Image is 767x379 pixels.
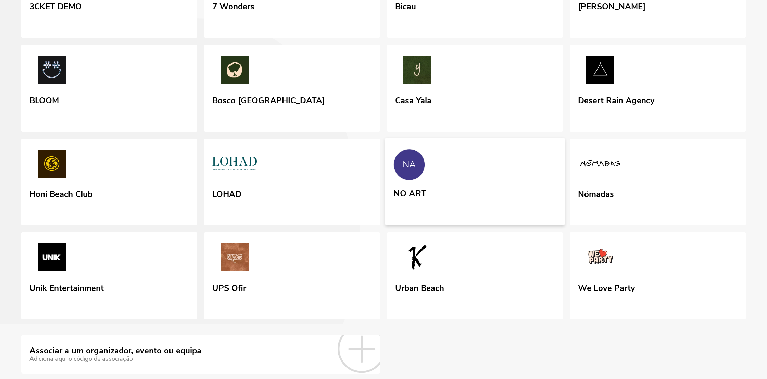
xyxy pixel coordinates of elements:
div: NO ART [393,186,426,198]
img: BLOOM [29,56,74,86]
img: Nómadas [578,150,623,180]
div: LOHAD [212,187,241,199]
a: Urban Beach Urban Beach [387,232,563,319]
a: NA NO ART [385,138,565,225]
a: Unik Entertainment Unik Entertainment [21,232,197,319]
div: Honi Beach Club [29,187,92,199]
div: BLOOM [29,93,59,106]
div: Urban Beach [395,281,444,293]
a: Honi Beach Club Honi Beach Club [21,139,197,226]
div: Nómadas [578,187,614,199]
img: Desert Rain Agency [578,56,623,86]
div: Adiciona aqui o código de associação [29,355,201,363]
img: Casa Yala [395,56,440,86]
a: Bosco Porto Bosco [GEOGRAPHIC_DATA] [204,45,380,132]
a: We Love Party We Love Party [570,232,746,319]
img: Bosco Porto [212,56,257,86]
img: Unik Entertainment [29,243,74,274]
a: BLOOM BLOOM [21,45,197,132]
div: UPS Ofir [212,281,246,293]
div: Casa Yala [395,93,431,106]
div: Associar a um organizador, evento ou equipa [29,346,201,356]
a: Associar a um organizador, evento ou equipa Adiciona aqui o código de associação [21,335,380,374]
div: Unik Entertainment [29,281,104,293]
img: UPS Ofir [212,243,257,274]
a: LOHAD LOHAD [204,139,380,226]
img: We Love Party [578,243,623,274]
div: NA [403,159,416,170]
div: Bosco [GEOGRAPHIC_DATA] [212,93,325,106]
div: Desert Rain Agency [578,93,655,106]
a: Desert Rain Agency Desert Rain Agency [570,45,746,132]
a: UPS Ofir UPS Ofir [204,232,380,319]
a: Casa Yala Casa Yala [387,45,563,132]
div: We Love Party [578,281,635,293]
img: Urban Beach [395,243,440,274]
img: LOHAD [212,150,257,180]
img: Honi Beach Club [29,150,74,180]
a: Nómadas Nómadas [570,139,746,226]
